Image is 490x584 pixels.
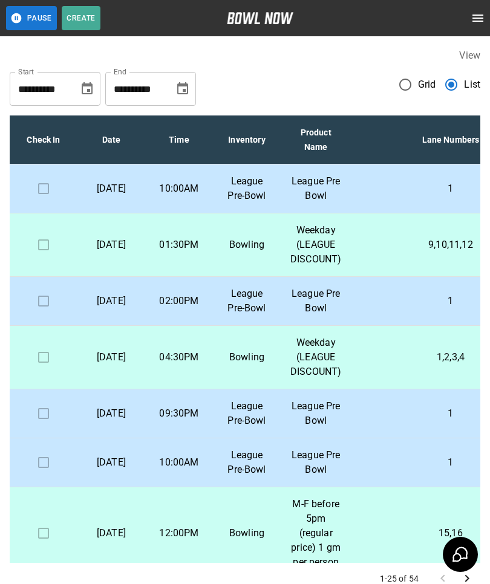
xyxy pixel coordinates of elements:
span: Grid [418,77,436,92]
p: League Pre-Bowl [223,287,271,316]
th: Inventory [213,115,281,164]
p: 10:00AM [155,455,203,470]
p: 12:00PM [155,526,203,540]
img: logo [227,12,293,24]
p: League Pre Bowl [290,448,341,477]
p: Bowling [223,238,271,252]
label: View [459,50,480,61]
button: open drawer [466,6,490,30]
p: [DATE] [87,526,136,540]
button: Choose date, selected date is Oct 7, 2025 [75,77,99,101]
p: [DATE] [87,406,136,421]
p: League Pre Bowl [290,287,341,316]
p: League Pre Bowl [290,399,341,428]
p: Bowling [223,526,271,540]
p: [DATE] [87,238,136,252]
p: League Pre Bowl [290,174,341,203]
p: 01:30PM [155,238,203,252]
p: League Pre-Bowl [223,399,271,428]
th: Product Name [281,115,351,164]
th: Time [145,115,213,164]
p: Weekday (LEAGUE DISCOUNT) [290,223,341,267]
p: [DATE] [87,294,136,308]
p: M-F before 5pm (regular price) 1 gm per person [290,497,341,569]
button: Create [62,6,100,30]
button: Pause [6,6,57,30]
p: [DATE] [87,181,136,196]
p: 04:30PM [155,350,203,365]
p: Bowling [223,350,271,365]
th: Check In [10,115,77,164]
span: List [464,77,480,92]
p: 02:00PM [155,294,203,308]
p: League Pre-Bowl [223,448,271,477]
th: Date [77,115,145,164]
p: 09:30PM [155,406,203,421]
p: League Pre-Bowl [223,174,271,203]
p: 10:00AM [155,181,203,196]
p: Weekday (LEAGUE DISCOUNT) [290,336,341,379]
button: Choose date, selected date is Nov 6, 2025 [171,77,195,101]
p: [DATE] [87,455,136,470]
p: [DATE] [87,350,136,365]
